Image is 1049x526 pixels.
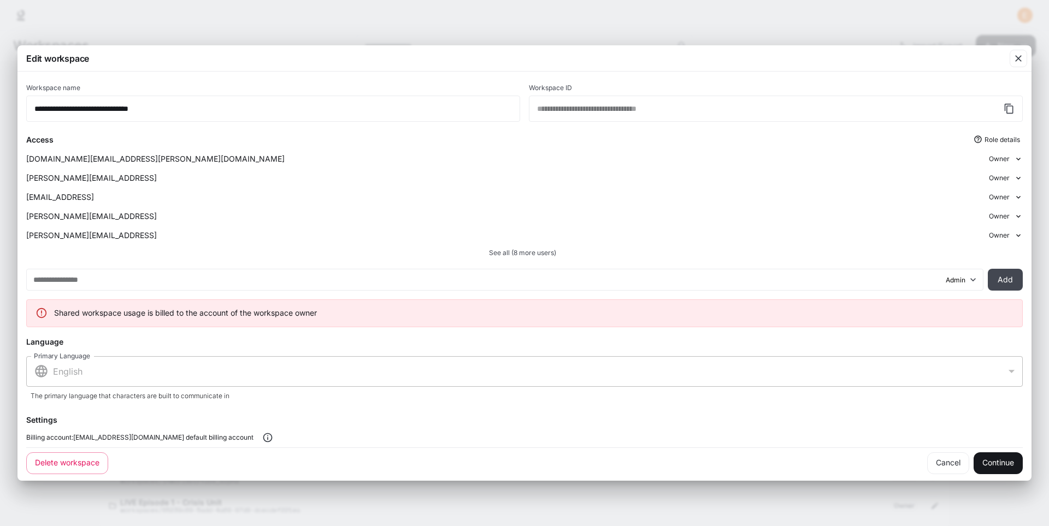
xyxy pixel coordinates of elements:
button: Continue [974,452,1023,474]
p: Settings [26,414,57,425]
div: English [26,354,1023,387]
div: [EMAIL_ADDRESS] [26,191,985,203]
div: Owner [985,169,1027,186]
p: Workspace ID [529,85,572,91]
p: Workspace name [26,85,80,91]
p: The primary language that characters are built to communicate in [31,391,1018,401]
div: Owner [985,208,1027,224]
p: Access [26,134,54,145]
div: Owner [985,150,1027,167]
p: Edit workspace [26,52,89,65]
a: Cancel [927,452,969,474]
div: [PERSON_NAME][EMAIL_ADDRESS] [26,210,985,222]
button: Add [988,269,1023,291]
label: Primary Language [34,351,90,360]
div: Admin [941,275,979,285]
p: Language [26,336,63,347]
button: See all (8 more users) [24,246,1021,260]
span: See all (8 more users) [489,248,556,258]
div: Owner [985,227,1027,244]
p: English [53,365,1005,378]
span: Billing account: [EMAIL_ADDRESS][DOMAIN_NAME] default billing account [26,432,254,443]
div: Workspace ID cannot be changed [529,85,1023,122]
button: Role details [972,131,1023,148]
div: [PERSON_NAME][EMAIL_ADDRESS] [26,172,985,184]
button: Delete workspace [26,452,108,474]
div: [DOMAIN_NAME][EMAIL_ADDRESS][PERSON_NAME][DOMAIN_NAME] [26,153,985,164]
div: Owner [985,188,1027,205]
div: Shared workspace usage is billed to the account of the workspace owner [54,303,317,323]
div: [PERSON_NAME][EMAIL_ADDRESS] [26,229,985,241]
